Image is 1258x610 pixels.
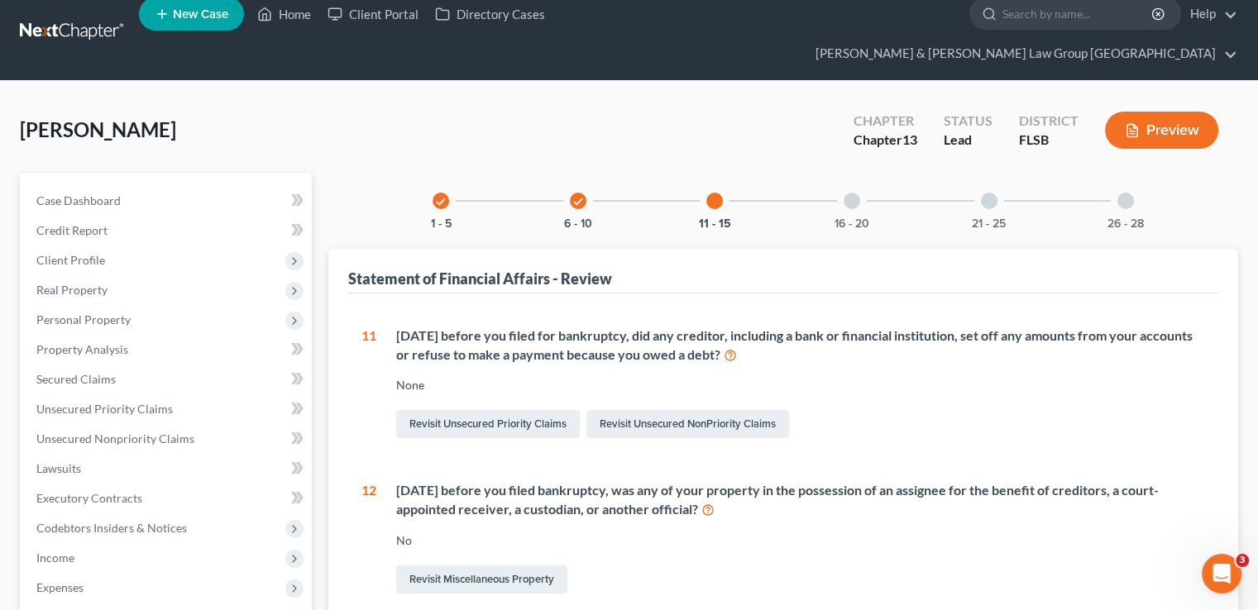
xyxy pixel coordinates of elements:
div: Chapter [854,131,917,150]
div: FLSB [1019,131,1079,150]
a: Secured Claims [23,365,312,394]
a: Lawsuits [23,454,312,484]
button: 26 - 28 [1107,218,1144,230]
a: Case Dashboard [23,186,312,216]
a: Unsecured Priority Claims [23,394,312,424]
span: Secured Claims [36,372,116,386]
div: Status [944,112,993,131]
i: check [435,196,447,207]
span: Personal Property [36,312,131,326]
a: Revisit Unsecured NonPriority Claims [586,410,789,438]
a: [PERSON_NAME] & [PERSON_NAME] Law Group [GEOGRAPHIC_DATA] [807,39,1237,69]
div: Statement of Financial Affairs - Review [348,269,612,288]
iframe: Intercom live chat [1202,554,1241,593]
span: Income [36,550,74,565]
div: 11 [361,326,376,442]
span: Unsecured Nonpriority Claims [36,431,194,446]
div: 12 [361,481,376,597]
button: Preview [1105,112,1218,149]
span: 3 [1236,554,1249,567]
button: 6 - 10 [564,218,592,230]
span: Credit Report [36,223,108,237]
span: 13 [902,131,917,147]
i: check [572,196,584,207]
a: Unsecured Nonpriority Claims [23,424,312,454]
span: [PERSON_NAME] [20,117,176,141]
div: Chapter [854,112,917,131]
a: Executory Contracts [23,484,312,513]
span: Lawsuits [36,461,81,475]
span: Client Profile [36,253,105,267]
a: Revisit Unsecured Priority Claims [396,410,580,438]
div: None [396,377,1205,393]
span: Codebtors Insiders & Notices [36,521,187,535]
div: District [1019,112,1079,131]
button: 21 - 25 [972,218,1006,230]
span: Property Analysis [36,342,128,356]
a: Credit Report [23,216,312,245]
span: Executory Contracts [36,491,142,505]
div: [DATE] before you filed for bankruptcy, did any creditor, including a bank or financial instituti... [396,326,1205,365]
span: Unsecured Priority Claims [36,402,173,416]
span: Case Dashboard [36,193,121,207]
div: Lead [944,131,993,150]
a: Revisit Miscellaneous Property [396,565,567,593]
span: Real Property [36,283,108,297]
button: 16 - 20 [835,218,869,230]
a: Property Analysis [23,335,312,365]
div: [DATE] before you filed bankruptcy, was any of your property in the possession of an assignee for... [396,481,1205,519]
span: Expenses [36,580,84,594]
span: New Case [173,8,228,21]
button: 1 - 5 [431,218,452,230]
div: No [396,532,1205,549]
button: 11 - 15 [699,218,731,230]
